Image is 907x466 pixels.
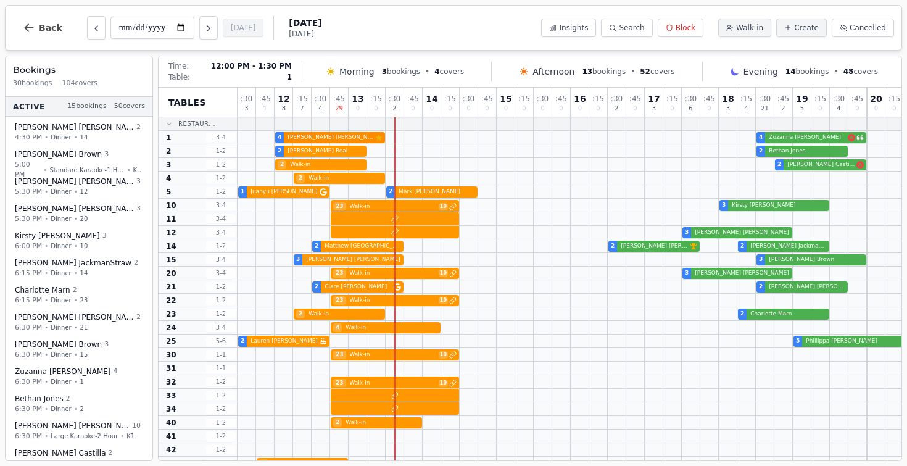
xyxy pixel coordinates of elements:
span: [PERSON_NAME] Brown [766,256,864,264]
span: : 30 [389,95,400,102]
span: [PERSON_NAME] [PERSON_NAME] [304,256,401,264]
span: 4 [166,173,171,183]
span: : 30 [685,95,697,102]
span: : 30 [833,95,845,102]
span: 5 [800,106,804,112]
span: : 15 [814,95,826,102]
span: 2 [109,448,113,459]
span: Clare [PERSON_NAME] [322,283,392,291]
span: 2 [73,285,77,296]
span: • [44,377,48,386]
span: 14 [166,241,176,251]
span: • [74,187,78,196]
span: • [74,268,78,278]
span: 3 [104,149,109,160]
span: • [74,377,78,386]
span: [PERSON_NAME] [PERSON_NAME] [618,242,689,251]
span: • [120,431,124,441]
span: • [74,350,78,359]
span: Dinner [51,214,71,223]
span: Dinner [51,133,71,142]
span: 20 [870,94,882,103]
span: 6:15 PM [15,295,42,306]
span: 3 [759,256,763,264]
span: 1 - 2 [206,187,236,196]
button: [PERSON_NAME] Brown35:00 PM•Standard Karaoke-1 Hour•K3 [8,145,150,185]
span: Kirsty [PERSON_NAME] [15,231,100,241]
span: 3 - 4 [206,133,236,142]
span: 0 [596,106,600,112]
span: 3 [136,177,141,187]
span: 2 [278,147,281,156]
span: 0 [430,106,434,112]
span: 6:30 PM [15,431,42,441]
span: • [44,431,48,441]
span: 6:30 PM [15,377,42,387]
span: 2 [136,122,141,133]
span: 15 [166,255,176,265]
span: [PERSON_NAME] Brown [15,339,102,349]
span: : 15 [518,95,530,102]
span: 1 [287,72,292,82]
span: Time: [168,61,189,71]
span: [PERSON_NAME] JackmanStraw [748,242,827,251]
svg: Allergens: Gluten [856,161,864,169]
span: 0 [540,106,544,112]
button: [PERSON_NAME] Brown36:30 PM•Dinner•15 [8,335,150,364]
span: 0 [411,106,415,112]
span: 0 [578,106,582,112]
span: [PERSON_NAME] Brown [15,149,102,159]
span: 6:30 PM [15,404,42,414]
span: Matthew [GEOGRAPHIC_DATA] [322,242,401,251]
span: 0 [356,106,360,112]
span: 1 - 2 [206,241,236,251]
span: Dinner [51,350,71,359]
span: 21 [761,106,769,112]
span: Insights [559,23,588,33]
span: K3 [133,165,141,174]
span: 3 [382,67,387,76]
span: • [44,268,48,278]
span: 21 [166,282,176,292]
span: Dinner [51,296,71,305]
span: Bethan Jones [766,147,845,156]
span: 4 [744,106,748,112]
span: Create [794,23,819,33]
span: Dinner [51,404,71,414]
span: 2 [740,242,744,251]
span: 4 [837,106,840,112]
span: [DATE] [289,17,321,29]
span: • [74,241,78,251]
button: Bethan Jones26:30 PM•Dinner•2 [8,389,150,418]
button: Block [658,19,703,37]
span: 14 [426,94,437,103]
span: • [44,241,48,251]
span: [PERSON_NAME] [PERSON_NAME] [285,133,374,142]
span: 5 [166,187,171,197]
span: Standard Karaoke-1 Hour [49,165,124,174]
span: : 15 [740,95,752,102]
button: [PERSON_NAME] [PERSON_NAME]106:30 PM•Large Karaoke-2 Hour•K1 [8,417,150,446]
button: [PERSON_NAME] [PERSON_NAME]26:30 PM•Dinner•21 [8,308,150,337]
span: Walk-in [288,160,364,169]
span: 10 [132,421,141,431]
span: 0 [374,106,378,112]
span: 0 [855,106,859,112]
span: 14 [80,133,88,142]
span: Walk-in [347,269,437,278]
span: : 30 [611,95,623,102]
span: 15 [500,94,511,103]
button: [DATE] [223,19,264,37]
span: 3 [685,228,689,237]
span: • [127,165,131,174]
span: 3 [166,160,171,170]
span: • [74,323,78,332]
span: 21 [80,323,88,332]
span: 1 [166,133,171,143]
span: 1 - 2 [206,296,236,305]
span: 12:00 PM - 1:30 PM [211,61,292,71]
span: 50 covers [114,101,145,112]
span: 19 [796,94,808,103]
button: Cancelled [832,19,894,37]
span: 12 [80,187,88,196]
